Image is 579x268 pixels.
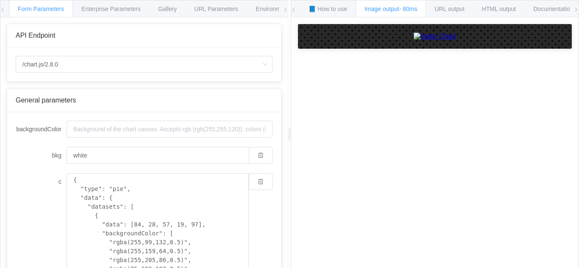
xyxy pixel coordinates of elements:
input: Background of the chart canvas. Accepts rgb (rgb(255,255,120)), colors (red), and url-encoded hex... [67,147,249,164]
label: c [16,173,67,190]
img: Static Chart [414,33,456,40]
span: Documentation [533,6,573,12]
label: backgroundColor [16,121,67,138]
span: HTML output [482,6,516,12]
span: Enterprise Parameters [81,6,141,12]
a: Static Chart [306,33,563,40]
input: Background of the chart canvas. Accepts rgb (rgb(255,255,120)), colors (red), and url-encoded hex... [67,121,273,138]
label: bkg [16,147,67,164]
input: Select [16,56,273,73]
span: General parameters [16,97,76,104]
span: Gallery [158,6,177,12]
span: 📘 How to use [309,6,347,12]
span: URL output [434,6,464,12]
span: Form Parameters [18,6,64,12]
span: Image output [365,6,418,12]
span: URL Parameters [194,6,238,12]
span: - 80ms [399,6,418,12]
span: API Endpoint [16,32,55,39]
span: Environments [256,6,292,12]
